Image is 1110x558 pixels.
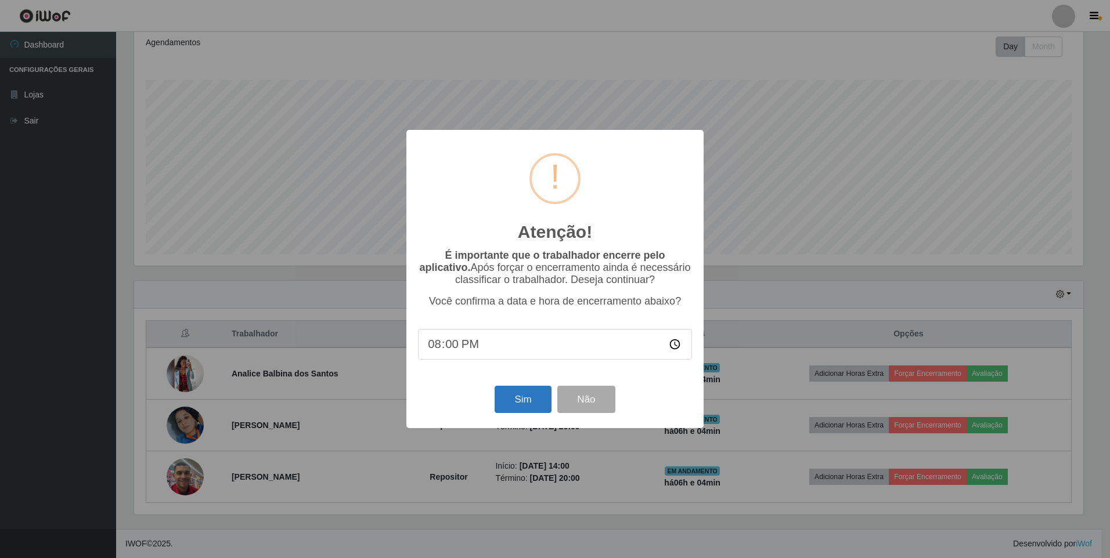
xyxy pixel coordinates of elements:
button: Sim [495,386,551,413]
h2: Atenção! [518,222,592,242]
b: É importante que o trabalhador encerre pelo aplicativo. [419,249,665,273]
button: Não [557,386,615,413]
p: Após forçar o encerramento ainda é necessário classificar o trabalhador. Deseja continuar? [418,249,692,286]
p: Você confirma a data e hora de encerramento abaixo? [418,295,692,307]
